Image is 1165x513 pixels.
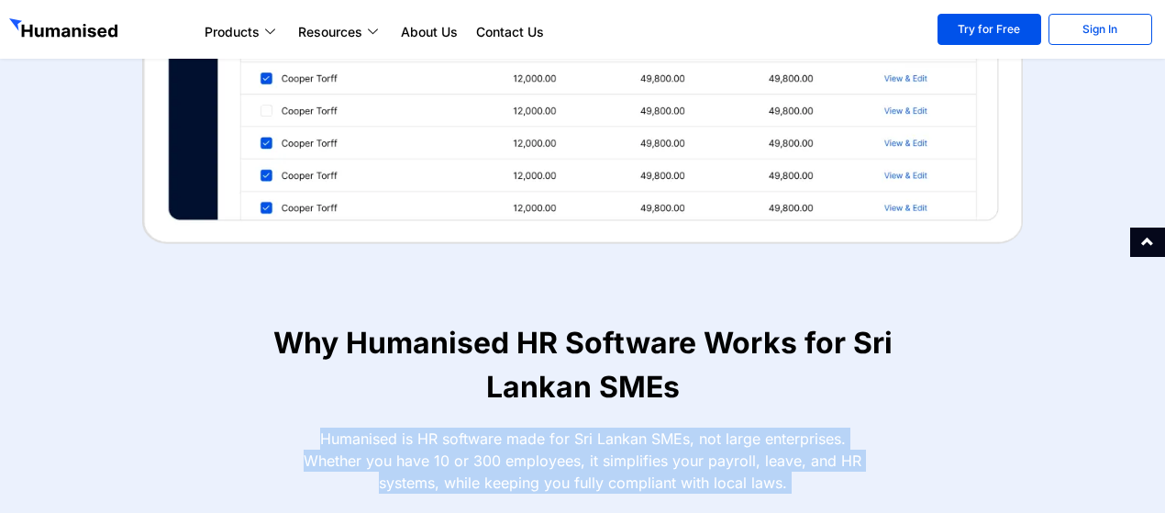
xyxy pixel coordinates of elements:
p: Humanised is HR software made for Sri Lankan SMEs, not large enterprises. Whether you have 10 or ... [289,428,876,494]
a: Products [195,21,289,43]
a: About Us [392,21,467,43]
a: Contact Us [467,21,553,43]
a: Try for Free [938,14,1041,45]
img: GetHumanised Logo [9,18,121,42]
h2: Why Humanised HR Software Works for Sri Lankan SMEs [234,321,931,409]
a: Sign In [1048,14,1152,45]
a: Resources [289,21,392,43]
